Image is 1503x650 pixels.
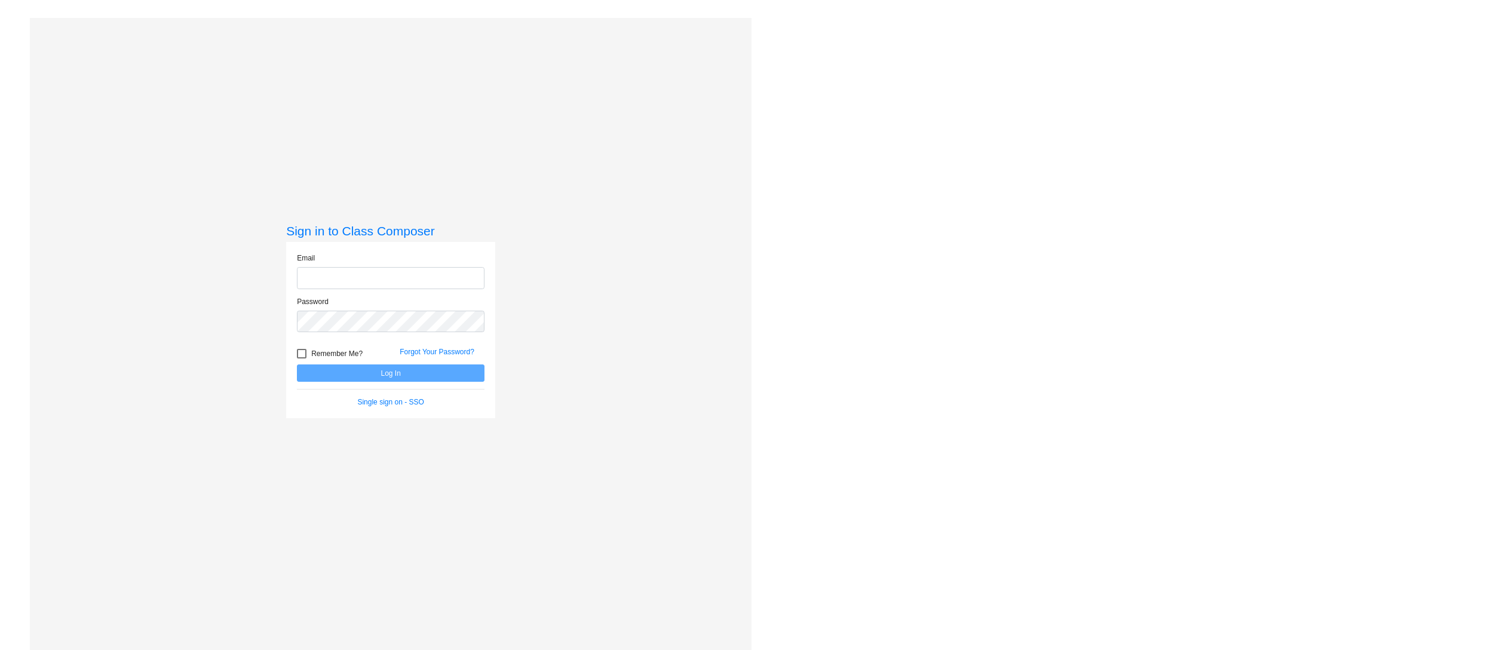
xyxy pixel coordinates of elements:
a: Forgot Your Password? [400,348,474,356]
label: Email [297,253,315,263]
button: Log In [297,364,484,382]
h3: Sign in to Class Composer [286,223,495,238]
a: Single sign on - SSO [357,398,424,406]
label: Password [297,296,329,307]
span: Remember Me? [311,347,363,361]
